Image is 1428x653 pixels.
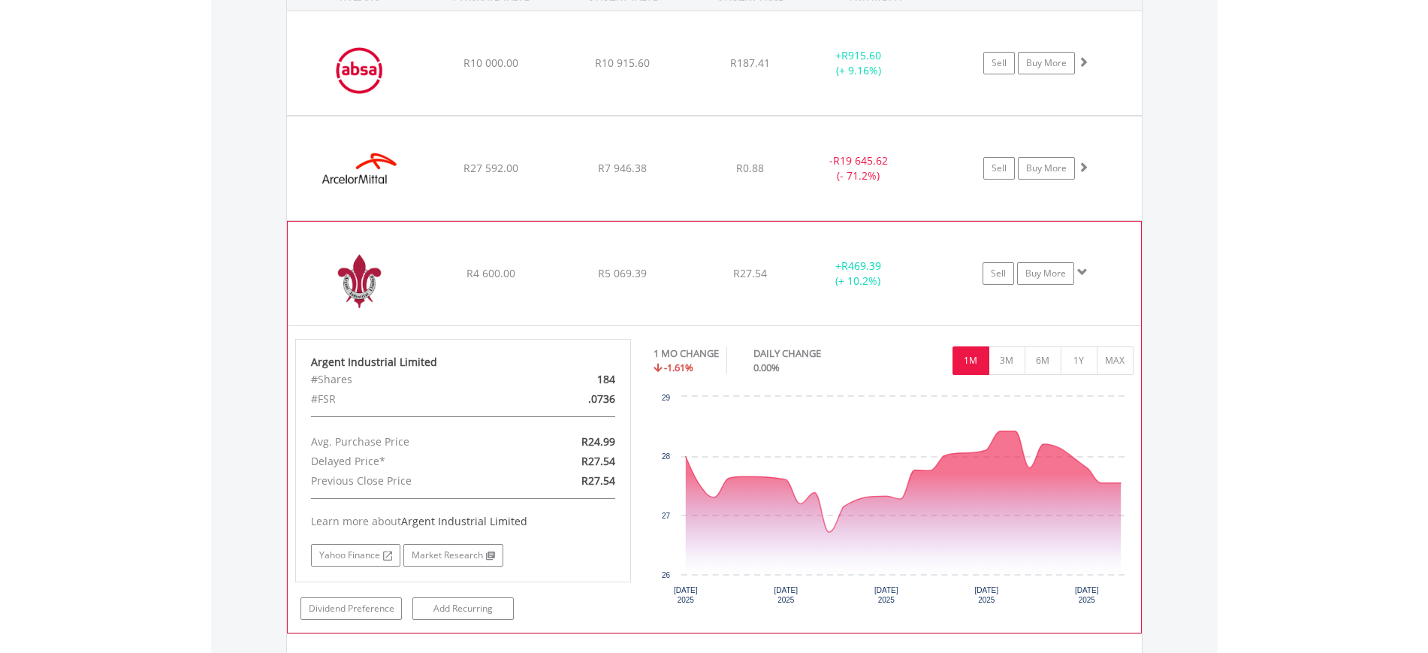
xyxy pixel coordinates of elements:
svg: Interactive chart [654,389,1133,615]
span: R10 000.00 [463,56,518,70]
div: + (+ 10.2%) [802,258,914,289]
span: R27 592.00 [463,161,518,175]
a: Buy More [1018,157,1075,180]
a: Sell [983,52,1015,74]
div: Argent Industrial Limited [311,355,616,370]
button: 1M [953,346,989,375]
text: [DATE] 2025 [1075,586,1099,604]
span: R187.41 [730,56,770,70]
a: Add Recurring [412,597,514,620]
img: EQU.ZA.ART.png [295,240,424,322]
text: 29 [662,394,671,402]
text: 26 [662,571,671,579]
text: 28 [662,452,671,461]
button: 6M [1025,346,1061,375]
span: -1.61% [664,361,693,374]
span: R915.60 [841,48,881,62]
div: Chart. Highcharts interactive chart. [654,389,1134,615]
button: 3M [989,346,1025,375]
span: 0.00% [753,361,780,374]
text: [DATE] 2025 [774,586,799,604]
span: R24.99 [581,434,615,449]
text: [DATE] 2025 [674,586,698,604]
div: #FSR [300,389,518,409]
span: R4 600.00 [466,266,515,280]
img: EQU.ZA.ACL.png [294,135,424,216]
div: DAILY CHANGE [753,346,874,361]
text: 27 [662,512,671,520]
span: R5 069.39 [598,266,647,280]
span: Argent Industrial Limited [401,514,527,528]
span: R10 915.60 [595,56,650,70]
div: .0736 [518,389,626,409]
button: MAX [1097,346,1134,375]
button: 1Y [1061,346,1097,375]
span: R27.54 [581,454,615,468]
div: 1 MO CHANGE [654,346,719,361]
div: Avg. Purchase Price [300,432,518,452]
div: - (- 71.2%) [802,153,916,183]
text: [DATE] 2025 [975,586,999,604]
span: R0.88 [736,161,764,175]
span: R7 946.38 [598,161,647,175]
span: R19 645.62 [833,153,888,168]
div: #Shares [300,370,518,389]
div: Learn more about [311,514,616,529]
text: [DATE] 2025 [874,586,898,604]
div: + (+ 9.16%) [802,48,916,78]
a: Buy More [1018,52,1075,74]
span: R469.39 [841,258,881,273]
span: R27.54 [733,266,767,280]
a: Dividend Preference [300,597,402,620]
div: Previous Close Price [300,471,518,491]
a: Sell [983,262,1014,285]
a: Buy More [1017,262,1074,285]
img: EQU.ZA.ABG.png [294,30,424,111]
span: R27.54 [581,473,615,488]
a: Sell [983,157,1015,180]
div: Delayed Price* [300,452,518,471]
a: Yahoo Finance [311,544,400,567]
a: Market Research [403,544,503,567]
div: 184 [518,370,626,389]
